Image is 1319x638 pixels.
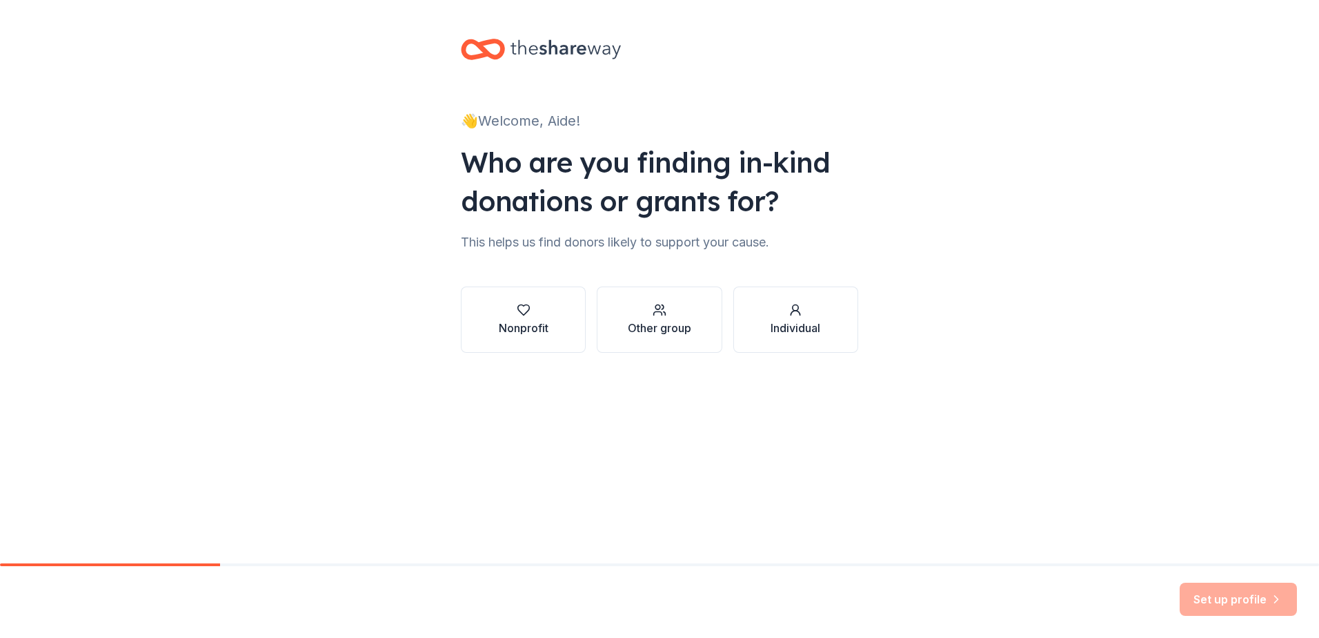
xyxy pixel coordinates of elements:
div: Who are you finding in-kind donations or grants for? [461,143,858,220]
div: Other group [628,320,691,336]
div: 👋 Welcome, Aide! [461,110,858,132]
button: Other group [597,287,722,353]
div: Individual [771,320,820,336]
div: Nonprofit [499,320,548,336]
button: Nonprofit [461,287,586,353]
button: Individual [733,287,858,353]
div: This helps us find donors likely to support your cause. [461,231,858,253]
